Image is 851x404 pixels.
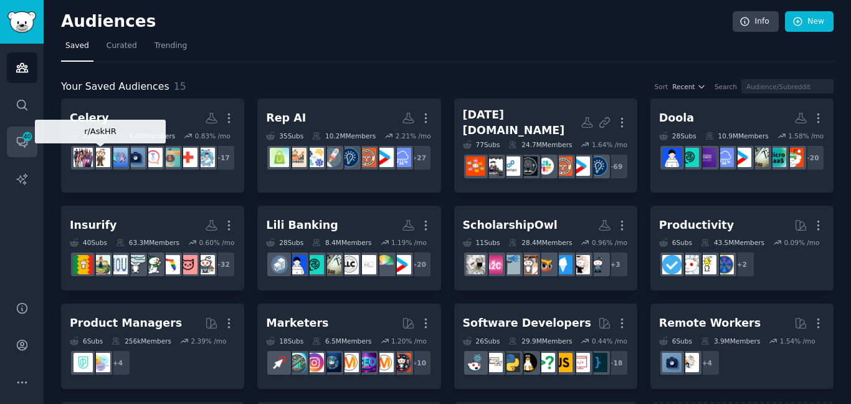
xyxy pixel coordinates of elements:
img: SaaS [392,148,411,167]
div: + 69 [602,153,629,180]
a: ScholarshipOwl11Subs28.4MMembers0.96% /mo+3CollegeRantcollegelawschooladmissionsScholarshipOwlInt... [454,206,637,291]
div: 18 Sub s [266,337,303,345]
img: WorkAdvice [143,148,163,167]
a: Rep AI35Subs10.2MMembers2.21% /mo+27SaaSstartupEntrepreneurRideAlongEntrepreneurshipstartupsSales... [257,99,440,193]
img: college [571,255,590,274]
div: Lili Banking [266,218,338,233]
img: Salary [161,148,180,167]
img: cscareerquestions [536,353,555,372]
span: 40 [22,132,33,141]
img: Entrepreneurship [340,148,359,167]
img: Python [501,353,520,372]
div: 6 Sub s [659,238,692,247]
img: PPC [270,353,289,372]
div: + 18 [602,350,629,376]
div: 0.83 % /mo [195,132,231,140]
img: work [662,353,682,372]
span: Trending [155,41,187,52]
img: ScholarshipOwl [536,255,555,274]
div: 1.20 % /mo [391,337,427,345]
img: socialmedia [392,353,411,372]
div: 40 Sub s [70,238,107,247]
div: + 4 [694,350,720,376]
button: Recent [672,82,706,91]
img: healthcare [178,148,197,167]
a: Doola28Subs10.9MMembers1.58% /mo+20AccountingmicrosaastaxstartupSaaSExperiencedFoundersFoundersHu... [650,99,834,193]
div: 10.2M Members [312,132,376,140]
div: Remote Workers [659,315,761,331]
img: SalesOperations [305,148,324,167]
div: 63.3M Members [116,238,179,247]
img: LLcMasterclass [357,255,376,274]
img: CRedit [374,255,394,274]
a: Celery25Subs4.0MMembers0.83% /mor/AskHR+17HealthcareManagementhealthcareSalaryWorkAdviceworkAskHR... [61,99,244,193]
img: HealthcareManagement [196,148,215,167]
a: New [785,11,834,32]
img: DigitalMarketing [340,353,359,372]
div: + 20 [406,251,432,277]
img: Entrepreneurship [588,156,607,176]
span: Saved [65,41,89,52]
a: Saved [61,36,93,62]
img: FoundersHub [305,255,324,274]
img: tax [749,148,769,167]
img: msp [483,156,503,176]
div: 8.4M Members [312,238,371,247]
img: javascript [553,353,573,372]
div: 1.19 % /mo [391,238,427,247]
img: AskHR [108,148,128,167]
span: 15 [174,80,186,92]
div: + 27 [406,145,432,171]
img: startups [322,148,341,167]
div: 6 Sub s [70,337,103,345]
div: 256k Members [112,337,171,345]
a: 40 [7,127,37,157]
div: + 4 [105,350,131,376]
img: SEO [357,353,376,372]
div: + 32 [209,251,235,277]
img: SaaS [715,148,734,167]
div: Productivity [659,218,734,233]
img: digital_marketing [322,353,341,372]
div: + 2 [729,251,755,277]
div: Doola [659,110,694,126]
img: productivity [680,255,699,274]
input: Audience/Subreddit [741,79,834,94]
img: startup [392,255,411,274]
div: 0.44 % /mo [592,337,627,345]
img: InternationalStudents [518,255,538,274]
img: TheFounders [662,148,682,167]
div: + 20 [799,145,825,171]
img: Advice [501,255,520,274]
span: Recent [672,82,695,91]
a: Marketers18Subs6.5MMembers1.20% /mo+10socialmediamarketingSEODigitalMarketingdigital_marketingIns... [257,304,440,389]
div: 28 Sub s [659,132,696,140]
h2: Audiences [61,12,733,32]
div: Rep AI [266,110,306,126]
div: 3.9M Members [701,337,760,345]
img: llc_life [340,255,359,274]
img: EntrepreneurRideAlong [553,156,573,176]
div: 0.60 % /mo [199,238,234,247]
img: ProductManagement [91,353,110,372]
div: 28.4M Members [508,238,572,247]
img: EntrepreneurRideAlong [357,148,376,167]
div: + 17 [209,145,235,171]
img: GummySearch logo [7,11,36,33]
div: ScholarshipOwl [463,218,558,233]
img: LosAngeles [74,255,93,274]
img: scholarships [466,255,485,274]
img: learnpython [483,353,503,372]
img: GenXWomen [178,255,197,274]
a: Remote Workers6Subs3.9MMembers1.54% /mo+4RemoteJobswork [650,304,834,389]
img: lifehacks [697,255,716,274]
img: ExperiencedFounders [697,148,716,167]
div: 6 Sub s [659,337,692,345]
img: work [126,148,145,167]
div: 35 Sub s [266,132,303,140]
div: 25 Sub s [70,132,107,140]
img: vermont [91,255,110,274]
a: Productivity6Subs43.5MMembers0.09% /mo+2LifeProTipslifehacksproductivitygetdisciplined [650,206,834,291]
div: 1.54 % /mo [780,337,815,345]
div: 0.96 % /mo [592,238,627,247]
